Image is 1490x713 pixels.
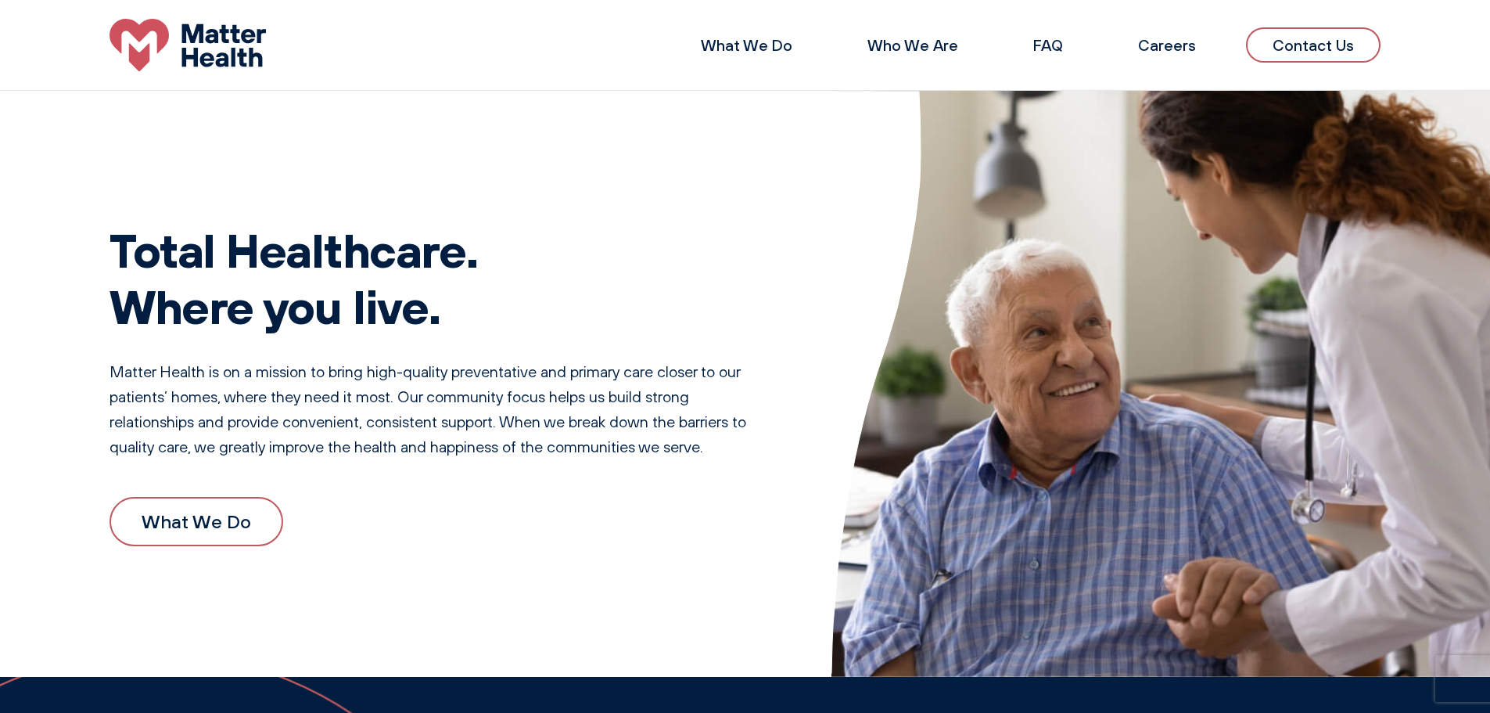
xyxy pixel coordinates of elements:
[1033,35,1063,55] a: FAQ
[1138,35,1196,55] a: Careers
[110,497,283,546] a: What We Do
[867,35,958,55] a: Who We Are
[110,221,769,334] h1: Total Healthcare. Where you live.
[701,35,792,55] a: What We Do
[110,359,769,459] p: Matter Health is on a mission to bring high-quality preventative and primary care closer to our p...
[1246,27,1380,63] a: Contact Us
